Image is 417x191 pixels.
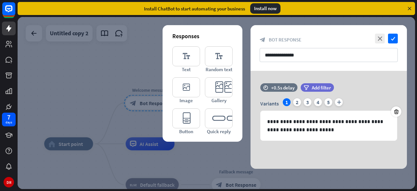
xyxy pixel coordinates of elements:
[6,120,12,125] div: days
[250,3,280,14] div: Install now
[144,6,245,12] div: Install ChatBot to start automating your business
[312,85,331,91] span: Add filter
[304,85,309,90] i: filter
[5,3,25,22] button: Open LiveChat chat widget
[4,177,14,187] div: DR
[314,98,322,106] div: 4
[271,85,295,91] div: +0.5s delay
[304,98,311,106] div: 3
[388,34,398,43] i: check
[7,114,10,120] div: 7
[2,113,16,126] a: 7 days
[260,37,266,43] i: block_bot_response
[263,85,268,90] i: time
[293,98,301,106] div: 2
[260,100,279,107] span: Variants
[324,98,332,106] div: 5
[283,98,291,106] div: 1
[375,34,385,43] i: close
[269,37,301,43] span: Bot Response
[335,98,343,106] i: plus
